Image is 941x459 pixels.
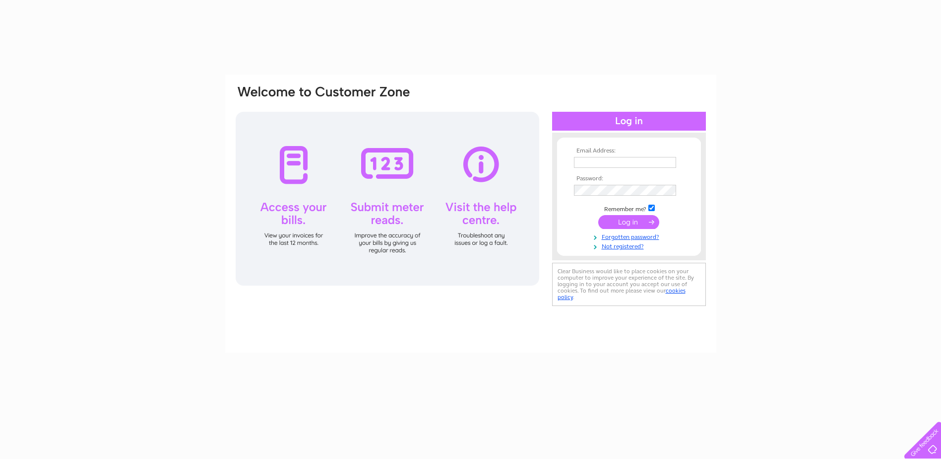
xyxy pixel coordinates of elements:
[571,175,687,182] th: Password:
[598,215,659,229] input: Submit
[574,231,687,241] a: Forgotten password?
[571,203,687,213] td: Remember me?
[571,148,687,154] th: Email Address:
[552,263,706,306] div: Clear Business would like to place cookies on your computer to improve your experience of the sit...
[558,287,686,301] a: cookies policy
[574,241,687,250] a: Not registered?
